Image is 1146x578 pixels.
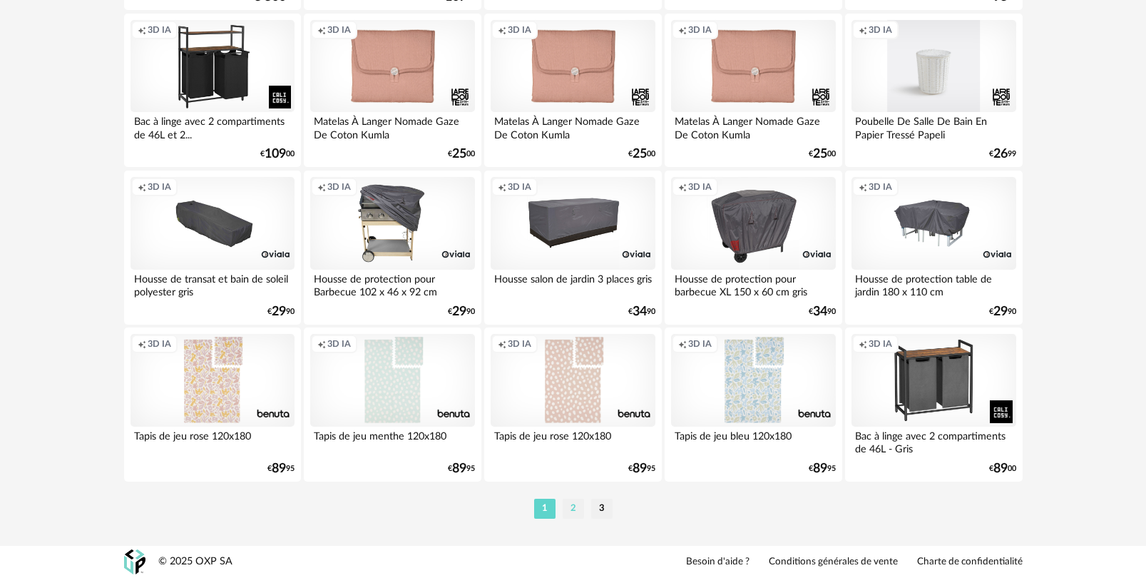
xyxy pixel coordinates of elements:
[845,171,1022,325] a: Creation icon 3D IA Housse de protection table de jardin 180 x 110 cm €2990
[633,307,647,317] span: 34
[304,14,481,168] a: Creation icon 3D IA Matelas À Langer Nomade Gaze De Coton Kumla €2500
[993,149,1008,159] span: 26
[993,464,1008,474] span: 89
[508,181,531,193] span: 3D IA
[327,338,351,350] span: 3D IA
[809,149,836,159] div: € 00
[484,14,661,168] a: Creation icon 3D IA Matelas À Langer Nomade Gaze De Coton Kumla €2500
[563,499,584,519] li: 2
[671,270,835,298] div: Housse de protection pour barbecue XL 150 x 60 cm gris
[452,464,466,474] span: 89
[484,328,661,482] a: Creation icon 3D IA Tapis de jeu rose 120x180 €8995
[917,556,1023,569] a: Charte de confidentialité
[304,328,481,482] a: Creation icon 3D IA Tapis de jeu menthe 120x180 €8995
[498,24,506,36] span: Creation icon
[491,427,655,455] div: Tapis de jeu rose 120x180
[124,14,301,168] a: Creation icon 3D IA Bac à linge avec 2 compartiments de 46L et 2... €10900
[124,549,145,574] img: OXP
[813,464,827,474] span: 89
[448,464,475,474] div: € 95
[508,338,531,350] span: 3D IA
[310,112,474,141] div: Matelas À Langer Nomade Gaze De Coton Kumla
[678,181,687,193] span: Creation icon
[665,328,841,482] a: Creation icon 3D IA Tapis de jeu bleu 120x180 €8995
[131,427,295,455] div: Tapis de jeu rose 120x180
[665,171,841,325] a: Creation icon 3D IA Housse de protection pour barbecue XL 150 x 60 cm gris €3490
[809,307,836,317] div: € 90
[851,427,1015,455] div: Bac à linge avec 2 compartiments de 46L - Gris
[317,338,326,350] span: Creation icon
[813,149,827,159] span: 25
[267,464,295,474] div: € 95
[534,499,556,519] li: 1
[633,464,647,474] span: 89
[859,181,867,193] span: Creation icon
[813,307,827,317] span: 34
[124,328,301,482] a: Creation icon 3D IA Tapis de jeu rose 120x180 €8995
[148,24,171,36] span: 3D IA
[265,149,286,159] span: 109
[633,149,647,159] span: 25
[989,464,1016,474] div: € 00
[993,307,1008,317] span: 29
[628,149,655,159] div: € 00
[688,338,712,350] span: 3D IA
[671,427,835,455] div: Tapis de jeu bleu 120x180
[131,270,295,298] div: Housse de transat et bain de soleil polyester gris
[260,149,295,159] div: € 00
[508,24,531,36] span: 3D IA
[304,171,481,325] a: Creation icon 3D IA Housse de protection pour Barbecue 102 x 46 x 92 cm €2990
[498,338,506,350] span: Creation icon
[859,24,867,36] span: Creation icon
[131,112,295,141] div: Bac à linge avec 2 compartiments de 46L et 2...
[688,24,712,36] span: 3D IA
[671,112,835,141] div: Matelas À Langer Nomade Gaze De Coton Kumla
[591,499,613,519] li: 3
[452,149,466,159] span: 25
[317,24,326,36] span: Creation icon
[148,338,171,350] span: 3D IA
[327,24,351,36] span: 3D IA
[138,181,146,193] span: Creation icon
[688,181,712,193] span: 3D IA
[628,464,655,474] div: € 95
[845,328,1022,482] a: Creation icon 3D IA Bac à linge avec 2 compartiments de 46L - Gris €8900
[158,555,232,569] div: © 2025 OXP SA
[869,338,892,350] span: 3D IA
[869,181,892,193] span: 3D IA
[809,464,836,474] div: € 95
[452,307,466,317] span: 29
[491,112,655,141] div: Matelas À Langer Nomade Gaze De Coton Kumla
[327,181,351,193] span: 3D IA
[310,427,474,455] div: Tapis de jeu menthe 120x180
[267,307,295,317] div: € 90
[448,149,475,159] div: € 00
[272,464,286,474] span: 89
[989,307,1016,317] div: € 90
[484,171,661,325] a: Creation icon 3D IA Housse salon de jardin 3 places gris €3490
[769,556,898,569] a: Conditions générales de vente
[869,24,892,36] span: 3D IA
[138,338,146,350] span: Creation icon
[628,307,655,317] div: € 90
[148,181,171,193] span: 3D IA
[678,24,687,36] span: Creation icon
[498,181,506,193] span: Creation icon
[310,270,474,298] div: Housse de protection pour Barbecue 102 x 46 x 92 cm
[138,24,146,36] span: Creation icon
[989,149,1016,159] div: € 99
[317,181,326,193] span: Creation icon
[124,171,301,325] a: Creation icon 3D IA Housse de transat et bain de soleil polyester gris €2990
[448,307,475,317] div: € 90
[491,270,655,298] div: Housse salon de jardin 3 places gris
[851,112,1015,141] div: Poubelle De Salle De Bain En Papier Tressé Papeli
[859,338,867,350] span: Creation icon
[678,338,687,350] span: Creation icon
[686,556,749,569] a: Besoin d'aide ?
[272,307,286,317] span: 29
[851,270,1015,298] div: Housse de protection table de jardin 180 x 110 cm
[845,14,1022,168] a: Creation icon 3D IA Poubelle De Salle De Bain En Papier Tressé Papeli €2699
[665,14,841,168] a: Creation icon 3D IA Matelas À Langer Nomade Gaze De Coton Kumla €2500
